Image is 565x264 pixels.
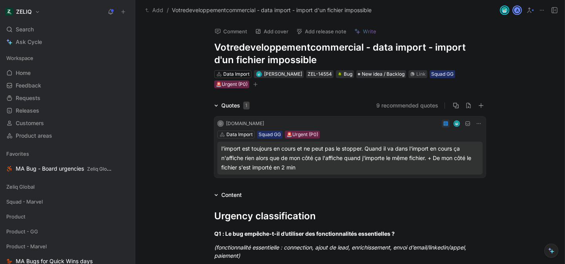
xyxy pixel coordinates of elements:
[16,69,31,77] span: Home
[6,54,33,62] span: Workspace
[259,131,281,138] div: Squad GG
[362,70,405,78] span: New idea / Backlog
[363,28,376,35] span: Write
[3,211,132,225] div: Product
[337,72,342,76] img: 🪲
[16,165,112,173] span: MA Bug - Board urgencies
[16,82,41,89] span: Feedback
[6,150,29,158] span: Favorites
[351,26,380,37] button: Write
[87,166,113,172] span: Zeliq Global
[216,80,248,88] div: 🚨Urgent (P0)
[416,70,426,78] div: Link
[286,131,318,138] div: 🚨Urgent (P0)
[6,213,26,220] span: Product
[3,226,132,237] div: Product - GG
[6,198,43,206] span: Squad - Marvel
[3,117,132,129] a: Customers
[16,107,39,115] span: Releases
[6,183,35,191] span: Zeliq Global
[243,102,250,109] div: 1
[257,72,261,76] img: avatar
[376,101,438,110] button: 9 recommended quotes
[336,70,354,78] div: 🪲Bug
[3,80,132,91] a: Feedback
[3,67,132,79] a: Home
[223,70,250,78] div: Data Import
[501,6,508,14] img: avatar
[16,8,32,15] h1: ZELIQ
[6,242,47,250] span: Product - Marvel
[293,26,350,37] button: Add release note
[221,190,242,200] div: Content
[3,130,132,142] a: Product areas
[3,226,132,240] div: Product - GG
[221,101,250,110] div: Quotes
[172,5,372,15] span: Votredeveloppementcommercial - data import - import d'un fichier impossible
[356,70,406,78] div: New idea / Backlog
[3,196,132,208] div: Squad - Marvel
[226,131,253,138] div: Data Import
[431,70,454,78] div: Squad GG
[3,163,132,175] a: MA Bug - Board urgenciesZeliq Global
[3,240,132,252] div: Product - Marvel
[3,211,132,222] div: Product
[252,26,292,37] button: Add cover
[3,181,132,193] div: Zeliq Global
[16,25,34,34] span: Search
[211,26,251,37] button: Comment
[5,8,13,16] img: ZELIQ
[214,230,395,237] strong: Q1 : Le bug empêche-t-il d’utiliser des fonctionnalités essentielles ?
[3,24,132,35] div: Search
[3,181,132,195] div: Zeliq Global
[3,105,132,117] a: Releases
[264,71,302,77] span: [PERSON_NAME]
[513,6,521,14] div: A
[214,41,486,66] h1: Votredeveloppementcommercial - data import - import d'un fichier impossible
[16,37,42,47] span: Ask Cycle
[143,5,165,15] button: Add
[3,92,132,104] a: Requests
[3,36,132,48] a: Ask Cycle
[454,121,459,126] img: avatar
[217,120,224,127] div: D
[3,196,132,210] div: Squad - Marvel
[337,70,352,78] div: Bug
[214,209,486,223] div: Urgency classification
[6,228,38,235] span: Product - GG
[3,6,42,17] button: ZELIQZELIQ
[211,190,245,200] div: Content
[3,52,132,64] div: Workspace
[167,5,169,15] span: /
[16,94,40,102] span: Requests
[226,120,264,127] div: [DOMAIN_NAME]
[16,119,44,127] span: Customers
[308,70,332,78] div: ZEL-14554
[211,101,253,110] div: Quotes1
[214,244,468,259] em: (fonctionnalité essentielle : connection, ajout de lead, enrichissement, envoi d’email/linkedin/a...
[221,144,479,172] div: l'import est toujours en cours et ne peut pas le stopper. Quand il va dans l'import en cours ça n...
[3,148,132,160] div: Favorites
[16,132,52,140] span: Product areas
